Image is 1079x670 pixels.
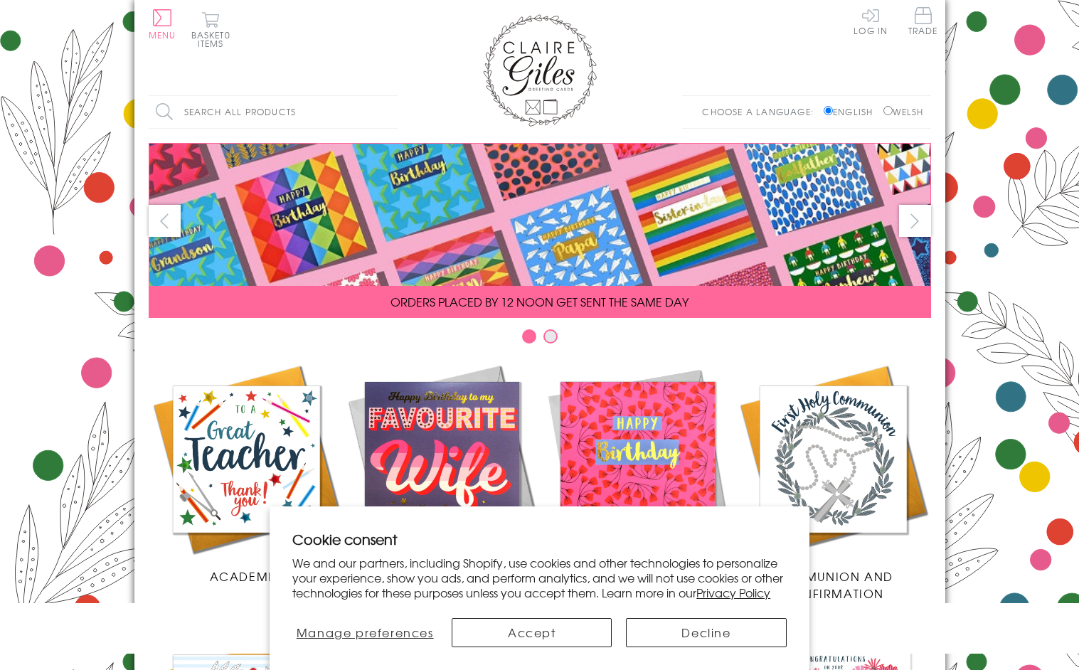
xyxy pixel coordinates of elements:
a: Communion and Confirmation [735,361,931,602]
button: Menu [149,9,176,39]
button: next [899,205,931,237]
button: Carousel Page 1 (Current Slide) [522,329,536,344]
input: Search [383,96,398,128]
a: Academic [149,361,344,585]
span: Academic [210,568,283,585]
span: Manage preferences [297,624,434,641]
input: English [824,106,833,115]
span: ORDERS PLACED BY 12 NOON GET SENT THE SAME DAY [390,293,689,310]
p: We and our partners, including Shopify, use cookies and other technologies to personalize your ex... [292,555,787,600]
a: Log In [854,7,888,35]
a: Birthdays [540,361,735,585]
label: Welsh [883,105,924,118]
button: prev [149,205,181,237]
a: New Releases [344,361,540,585]
h2: Cookie consent [292,529,787,549]
button: Manage preferences [292,618,437,647]
button: Basket0 items [191,11,230,48]
input: Welsh [883,106,893,115]
span: Communion and Confirmation [772,568,893,602]
p: Choose a language: [702,105,821,118]
span: Trade [908,7,938,35]
label: English [824,105,880,118]
a: Privacy Policy [696,584,770,601]
a: Trade [908,7,938,38]
input: Search all products [149,96,398,128]
span: Menu [149,28,176,41]
div: Carousel Pagination [149,329,931,351]
span: 0 items [198,28,230,50]
img: Claire Giles Greetings Cards [483,14,597,127]
button: Decline [626,618,786,647]
button: Accept [452,618,612,647]
button: Carousel Page 2 [543,329,558,344]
